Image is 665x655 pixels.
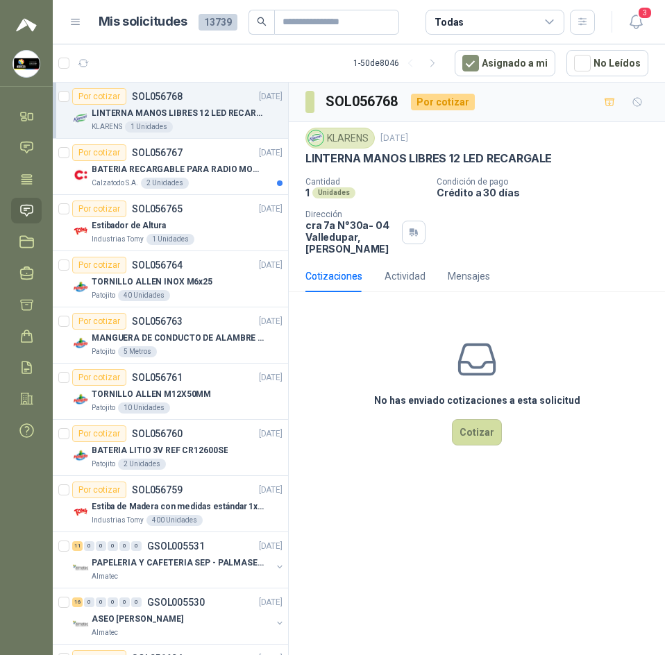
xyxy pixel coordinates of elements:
[118,402,170,414] div: 10 Unidades
[637,6,653,19] span: 3
[305,151,552,166] p: LINTERNA MANOS LIBRES 12 LED RECARGALE
[72,369,126,386] div: Por cotizar
[259,315,283,328] p: [DATE]
[452,419,502,445] button: Cotizar
[92,627,118,638] p: Almatec
[72,88,126,105] div: Por cotizar
[147,597,205,607] p: GSOL005530
[385,269,426,284] div: Actividad
[72,482,126,498] div: Por cotizar
[259,596,283,609] p: [DATE]
[259,427,283,441] p: [DATE]
[125,121,173,133] div: 1 Unidades
[72,597,83,607] div: 16
[305,219,396,255] p: cra 7a N°30a- 04 Valledupar , [PERSON_NAME]
[72,616,89,633] img: Company Logo
[72,167,89,183] img: Company Logo
[305,177,426,187] p: Cantidad
[259,540,283,553] p: [DATE]
[92,571,118,582] p: Almatec
[92,515,144,526] p: Industrias Tomy
[72,144,126,161] div: Por cotizar
[131,597,142,607] div: 0
[53,139,288,195] a: Por cotizarSOL056767[DATE] Company LogoBATERIA RECARGABLE PARA RADIO MOTOROLACalzatodo S.A.2 Unid...
[72,448,89,464] img: Company Logo
[96,541,106,551] div: 0
[92,275,212,289] p: TORNILLO ALLEN INOX M6x25
[92,444,228,457] p: BATERIA LITIO 3V REF CR12600SE
[72,223,89,239] img: Company Logo
[132,92,183,101] p: SOL056768
[118,346,157,357] div: 5 Metros
[132,316,183,326] p: SOL056763
[308,130,323,146] img: Company Logo
[257,17,267,26] span: search
[92,388,211,401] p: TORNILLO ALLEN M12X50MM
[53,251,288,307] a: Por cotizarSOL056764[DATE] Company LogoTORNILLO ALLEN INOX M6x25Patojito40 Unidades
[53,195,288,251] a: Por cotizarSOL056765[DATE] Company LogoEstibador de AlturaIndustrias Tomy1 Unidades
[147,541,205,551] p: GSOL005531
[92,402,115,414] p: Patojito
[92,290,115,301] p: Patojito
[72,257,126,273] div: Por cotizar
[259,203,283,216] p: [DATE]
[566,50,648,76] button: No Leídos
[259,259,283,272] p: [DATE]
[119,541,130,551] div: 0
[380,132,408,145] p: [DATE]
[132,373,183,382] p: SOL056761
[84,541,94,551] div: 0
[132,429,183,439] p: SOL056760
[96,597,106,607] div: 0
[92,613,183,626] p: ASEO [PERSON_NAME]
[437,177,659,187] p: Condición de pago
[53,476,288,532] a: Por cotizarSOL056759[DATE] Company LogoEstiba de Madera con medidas estándar 1x120x15 de altoIndu...
[92,163,264,176] p: BATERIA RECARGABLE PARA RADIO MOTOROLA
[72,504,89,520] img: Company Logo
[448,269,490,284] div: Mensajes
[53,307,288,364] a: Por cotizarSOL056763[DATE] Company LogoMANGUERA DE CONDUCTO DE ALAMBRE DE ACERO PUPatojito5 Metros
[108,541,118,551] div: 0
[72,279,89,296] img: Company Logo
[72,541,83,551] div: 11
[118,459,166,470] div: 2 Unidades
[13,51,40,77] img: Company Logo
[92,121,122,133] p: KLARENS
[132,485,183,495] p: SOL056759
[146,515,203,526] div: 400 Unidades
[374,393,580,408] h3: No has enviado cotizaciones a esta solicitud
[305,269,362,284] div: Cotizaciones
[16,17,37,33] img: Logo peakr
[72,335,89,352] img: Company Logo
[72,110,89,127] img: Company Logo
[53,364,288,420] a: Por cotizarSOL056761[DATE] Company LogoTORNILLO ALLEN M12X50MMPatojito10 Unidades
[72,560,89,577] img: Company Logo
[259,90,283,103] p: [DATE]
[132,204,183,214] p: SOL056765
[259,146,283,160] p: [DATE]
[92,459,115,470] p: Patojito
[305,128,375,148] div: KLARENS
[411,94,475,110] div: Por cotizar
[326,91,400,112] h3: SOL056768
[53,420,288,476] a: Por cotizarSOL056760[DATE] Company LogoBATERIA LITIO 3V REF CR12600SEPatojito2 Unidades
[84,597,94,607] div: 0
[72,594,285,638] a: 16 0 0 0 0 0 GSOL005530[DATE] Company LogoASEO [PERSON_NAME]Almatec
[92,556,264,570] p: PAPELERIA Y CAFETERIA SEP - PALMASECA
[118,290,170,301] div: 40 Unidades
[92,178,138,189] p: Calzatodo S.A.
[92,500,264,513] p: Estiba de Madera con medidas estándar 1x120x15 de alto
[108,597,118,607] div: 0
[623,10,648,35] button: 3
[72,391,89,408] img: Company Logo
[305,210,396,219] p: Dirección
[92,346,115,357] p: Patojito
[72,313,126,330] div: Por cotizar
[312,187,355,198] div: Unidades
[72,201,126,217] div: Por cotizar
[146,234,194,245] div: 1 Unidades
[132,148,183,158] p: SOL056767
[92,332,264,345] p: MANGUERA DE CONDUCTO DE ALAMBRE DE ACERO PU
[132,260,183,270] p: SOL056764
[72,538,285,582] a: 11 0 0 0 0 0 GSOL005531[DATE] Company LogoPAPELERIA Y CAFETERIA SEP - PALMASECAAlmatec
